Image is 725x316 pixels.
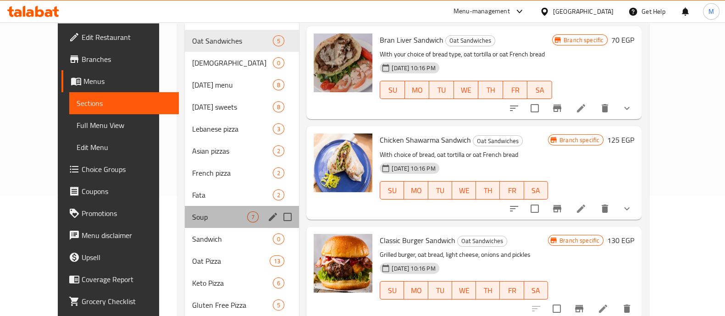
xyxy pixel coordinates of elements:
span: Oat Sandwiches [192,35,273,46]
div: Fata2 [185,184,299,206]
div: Soup [192,211,247,222]
div: Lebanese pizza [192,123,273,134]
button: SU [380,181,404,200]
p: With your choice of bread type, oat tortilla or oat French bread [380,49,552,60]
button: SA [524,281,548,299]
button: TU [429,81,454,99]
span: WE [456,284,472,297]
div: Oat Pizza13 [185,250,299,272]
button: FR [503,81,528,99]
div: items [273,123,284,134]
button: MO [404,281,428,299]
span: WE [458,83,475,97]
span: Upsell [82,252,172,263]
span: TU [433,83,450,97]
button: sort-choices [503,198,525,220]
span: Keto Pizza [192,277,273,288]
span: Menus [83,76,172,87]
div: Gluten Free Pizza5 [185,294,299,316]
span: Menu disclaimer [82,230,172,241]
span: [DATE] 10:16 PM [388,264,439,273]
button: show more [616,97,638,119]
a: Coupons [61,180,179,202]
div: French pizza2 [185,162,299,184]
button: SU [380,281,404,299]
p: Grilled burger, oat bread, light cheese, onions and pickles [380,249,548,261]
span: Coupons [82,186,172,197]
div: [DEMOGRAPHIC_DATA]0 [185,52,299,74]
span: 2 [273,191,284,200]
a: Edit menu item [576,103,587,114]
span: MO [408,184,424,197]
div: Oat Sandwiches [457,236,507,247]
span: [DEMOGRAPHIC_DATA] [192,57,273,68]
span: SA [528,284,544,297]
a: Full Menu View [69,114,179,136]
button: TH [476,181,500,200]
button: FR [500,181,524,200]
a: Edit Restaurant [61,26,179,48]
div: items [273,277,284,288]
span: Bran Liver Sandwich [380,33,443,47]
button: TU [428,181,452,200]
span: [DATE] 10:16 PM [388,64,439,72]
div: Keto Pizza6 [185,272,299,294]
span: Coverage Report [82,274,172,285]
span: Grocery Checklist [82,296,172,307]
img: Bran Liver Sandwich [314,33,372,92]
span: 2 [273,169,284,177]
span: Branch specific [556,236,603,245]
button: SU [380,81,404,99]
div: items [273,35,284,46]
span: [DATE] menu [192,79,273,90]
span: SU [384,184,400,197]
span: French pizza [192,167,273,178]
span: FR [504,284,520,297]
span: Chicken Shawarma Sandwich [380,133,471,147]
a: Choice Groups [61,158,179,180]
span: Branch specific [556,136,603,144]
div: Ramadan sweets [192,101,273,112]
span: [DATE] 10:16 PM [388,164,439,173]
span: 8 [273,103,284,111]
div: Menu-management [454,6,510,17]
div: [DATE] sweets8 [185,96,299,118]
div: Oat Sandwiches [473,135,523,146]
span: FR [504,184,520,197]
p: With choice of bread, oat tortilla or oat French bread [380,149,548,161]
span: 8 [273,81,284,89]
span: SU [384,83,401,97]
span: WE [456,184,472,197]
span: Choice Groups [82,164,172,175]
span: Select to update [525,199,544,218]
button: delete [594,198,616,220]
button: SA [524,181,548,200]
button: TU [428,281,452,299]
a: Menu disclaimer [61,224,179,246]
button: MO [405,81,430,99]
div: Oat Sandwiches5 [185,30,299,52]
span: 7 [248,213,258,222]
a: Branches [61,48,179,70]
span: Promotions [82,208,172,219]
span: Edit Menu [77,142,172,153]
span: 6 [273,279,284,288]
span: FR [507,83,524,97]
button: TH [476,281,500,299]
span: Gluten Free Pizza [192,299,273,310]
div: Oat Pizza [192,255,270,266]
button: Branch-specific-item [546,97,568,119]
div: Asian pizzas2 [185,140,299,162]
span: M [708,6,714,17]
span: Oat Sandwiches [473,136,522,146]
div: Ramadan menu [192,79,273,90]
div: Oat Sandwiches [445,35,495,46]
svg: Show Choices [621,103,632,114]
span: Classic Burger Sandwich [380,233,455,247]
span: 5 [273,301,284,310]
button: sort-choices [503,97,525,119]
button: WE [452,181,476,200]
button: WE [454,81,479,99]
